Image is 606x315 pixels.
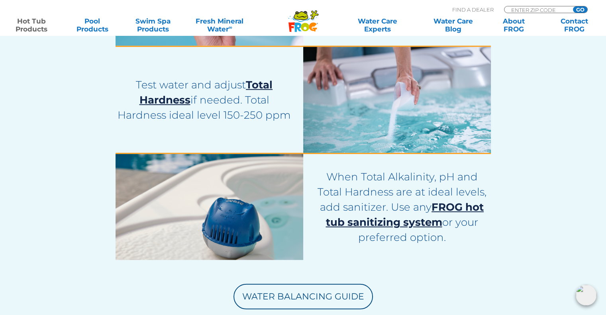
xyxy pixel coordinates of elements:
img: Water Balancing Tips - HTSS Support Chemicals FROGProducts.com - FROG TruDose Cap [303,47,491,153]
p: When Total Alkalinity, pH and Total Hardness are at ideal levels, add sanitizer. Use any or your ... [313,169,491,245]
sup: ∞ [228,24,232,30]
a: Hot TubProducts [8,17,55,33]
input: GO [573,6,587,13]
a: Swim SpaProducts [129,17,177,33]
a: AboutFROG [490,17,537,33]
a: Water CareBlog [429,17,477,33]
img: openIcon [576,285,596,305]
a: Water Balancing Guide [233,284,373,309]
a: ContactFROG [551,17,598,33]
a: Fresh MineralWater∞ [190,17,249,33]
img: Water Balancing Tips - HTSS Support Chemicals FROGProducts.com - FROG @ease System on Hot Tub [116,154,303,260]
input: Zip Code Form [510,6,564,13]
a: Water CareExperts [339,17,416,33]
p: Find A Dealer [452,6,494,13]
p: Test water and adjust if needed. Total Hardness ideal level 150-250 ppm [116,77,293,123]
a: PoolProducts [69,17,116,33]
